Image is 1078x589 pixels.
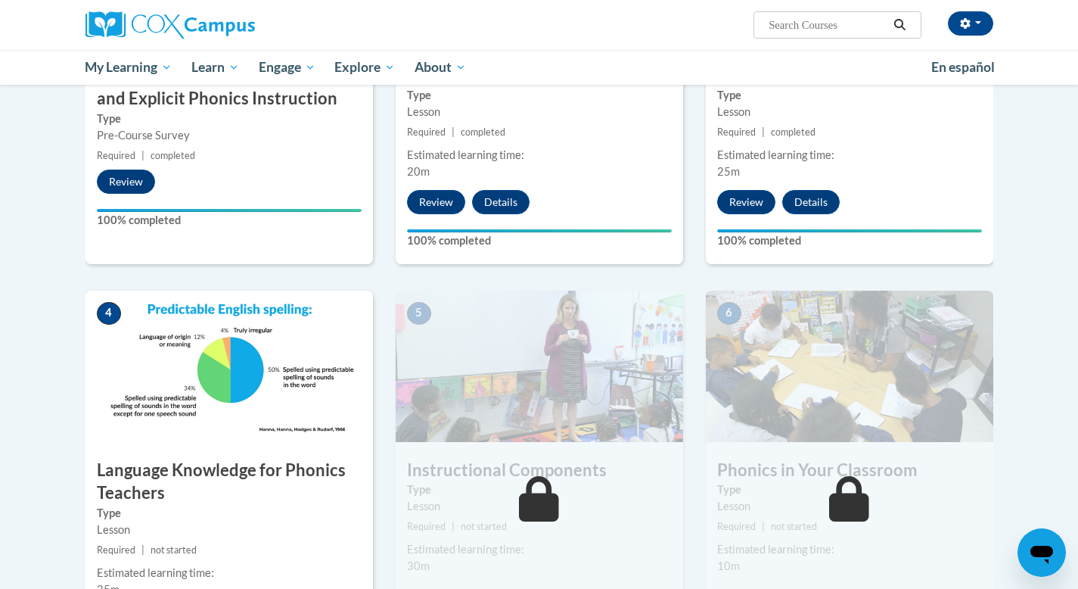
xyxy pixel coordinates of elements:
[771,521,817,532] span: not started
[407,147,672,164] div: Estimated learning time:
[97,544,135,556] span: Required
[717,165,740,178] span: 25m
[452,126,455,138] span: |
[407,87,672,104] label: Type
[762,521,765,532] span: |
[461,126,505,138] span: completed
[717,190,775,214] button: Review
[151,544,197,556] span: not started
[415,58,466,76] span: About
[767,16,888,34] input: Search Courses
[405,50,476,85] a: About
[717,498,982,515] div: Lesson
[407,481,672,498] label: Type
[141,544,144,556] span: |
[97,212,362,229] label: 100% completed
[407,104,672,120] div: Lesson
[472,190,530,214] button: Details
[717,87,982,104] label: Type
[85,64,373,111] h3: Pre-Course Survey for Systematic and Explicit Phonics Instruction
[97,505,362,522] label: Type
[191,58,239,76] span: Learn
[407,229,672,232] div: Your progress
[762,126,765,138] span: |
[717,541,982,558] div: Estimated learning time:
[706,291,993,442] img: Course Image
[151,150,195,161] span: completed
[85,291,373,442] img: Course Image
[407,559,430,572] span: 30m
[396,459,683,482] h3: Instructional Components
[717,229,982,232] div: Your progress
[717,302,741,325] span: 6
[85,459,373,506] h3: Language Knowledge for Phonics Teachers
[85,58,172,76] span: My Learning
[259,58,315,76] span: Engage
[921,51,1005,83] a: En español
[97,522,362,538] div: Lesson
[182,50,249,85] a: Learn
[97,170,155,194] button: Review
[717,481,982,498] label: Type
[407,190,465,214] button: Review
[407,165,430,178] span: 20m
[325,50,405,85] a: Explore
[771,126,815,138] span: completed
[717,126,756,138] span: Required
[85,11,255,39] img: Cox Campus
[407,302,431,325] span: 5
[97,150,135,161] span: Required
[249,50,325,85] a: Engage
[1017,528,1066,577] iframe: Button to launch messaging window
[63,50,1016,85] div: Main menu
[97,127,362,144] div: Pre-Course Survey
[407,521,446,532] span: Required
[948,11,993,36] button: Account Settings
[407,498,672,515] div: Lesson
[717,147,982,164] div: Estimated learning time:
[717,559,740,572] span: 10m
[717,232,982,249] label: 100% completed
[97,111,362,127] label: Type
[407,126,446,138] span: Required
[931,59,995,75] span: En español
[407,232,672,249] label: 100% completed
[717,521,756,532] span: Required
[407,541,672,558] div: Estimated learning time:
[452,521,455,532] span: |
[97,302,121,325] span: 4
[782,190,840,214] button: Details
[461,521,507,532] span: not started
[706,459,993,482] h3: Phonics in Your Classroom
[717,104,982,120] div: Lesson
[97,565,362,581] div: Estimated learning time:
[141,150,144,161] span: |
[76,50,182,85] a: My Learning
[888,16,911,34] button: Search
[97,209,362,212] div: Your progress
[396,291,683,442] img: Course Image
[85,11,373,39] a: Cox Campus
[334,58,395,76] span: Explore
